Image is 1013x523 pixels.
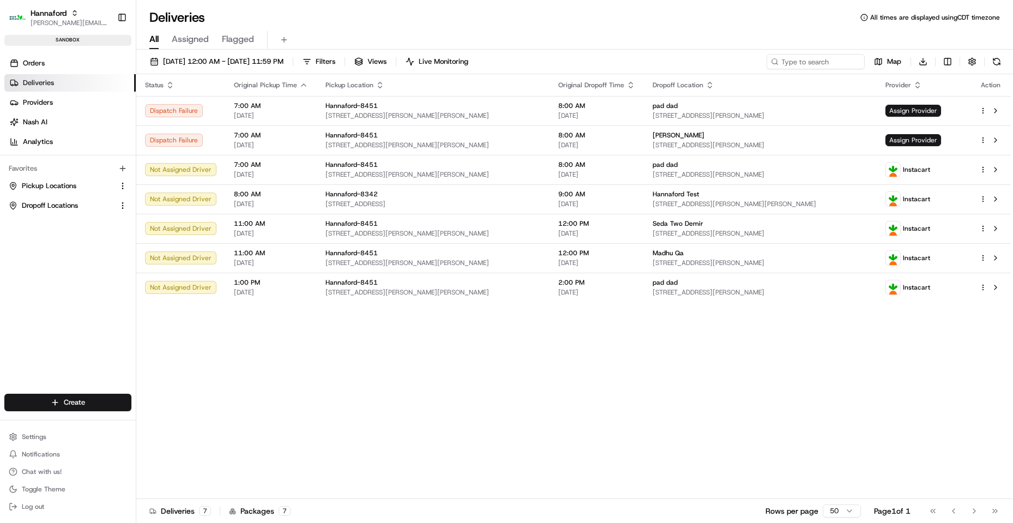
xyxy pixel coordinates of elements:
[903,195,930,203] span: Instacart
[558,160,635,169] span: 8:00 AM
[279,506,291,516] div: 7
[234,81,297,89] span: Original Pickup Time
[22,432,46,441] span: Settings
[4,177,131,195] button: Pickup Locations
[145,81,164,89] span: Status
[325,131,378,140] span: Hannaford-8451
[22,181,76,191] span: Pickup Locations
[234,160,308,169] span: 7:00 AM
[4,35,131,46] div: sandbox
[558,81,624,89] span: Original Dropoff Time
[234,131,308,140] span: 7:00 AM
[558,278,635,287] span: 2:00 PM
[325,249,378,257] span: Hannaford-8451
[23,58,45,68] span: Orders
[874,506,911,516] div: Page 1 of 1
[558,219,635,228] span: 12:00 PM
[325,288,541,297] span: [STREET_ADDRESS][PERSON_NAME][PERSON_NAME]
[653,81,703,89] span: Dropoff Location
[4,55,136,72] a: Orders
[885,81,911,89] span: Provider
[419,57,468,67] span: Live Monitoring
[349,54,391,69] button: Views
[903,165,930,174] span: Instacart
[22,467,62,476] span: Chat with us!
[325,101,378,110] span: Hannaford-8451
[234,288,308,297] span: [DATE]
[367,57,387,67] span: Views
[9,181,114,191] a: Pickup Locations
[145,54,288,69] button: [DATE] 12:00 AM - [DATE] 11:59 PM
[767,54,865,69] input: Type to search
[234,101,308,110] span: 7:00 AM
[4,394,131,411] button: Create
[172,33,209,46] span: Assigned
[401,54,473,69] button: Live Monitoring
[558,249,635,257] span: 12:00 PM
[885,134,941,146] span: Assign Provider
[4,74,136,92] a: Deliveries
[222,33,254,46] span: Flagged
[558,288,635,297] span: [DATE]
[903,283,930,292] span: Instacart
[325,141,541,149] span: [STREET_ADDRESS][PERSON_NAME][PERSON_NAME]
[234,278,308,287] span: 1:00 PM
[4,113,136,131] a: Nash AI
[316,57,335,67] span: Filters
[234,111,308,120] span: [DATE]
[4,133,136,151] a: Analytics
[558,141,635,149] span: [DATE]
[870,13,1000,22] span: All times are displayed using CDT timezone
[887,57,901,67] span: Map
[149,33,159,46] span: All
[558,259,635,267] span: [DATE]
[325,229,541,238] span: [STREET_ADDRESS][PERSON_NAME][PERSON_NAME]
[234,141,308,149] span: [DATE]
[765,506,818,516] p: Rows per page
[9,9,26,26] img: Hannaford
[886,163,900,177] img: instacart_logo.png
[653,101,678,110] span: pad dad
[886,251,900,265] img: instacart_logo.png
[558,131,635,140] span: 8:00 AM
[558,229,635,238] span: [DATE]
[558,101,635,110] span: 8:00 AM
[298,54,340,69] button: Filters
[325,278,378,287] span: Hannaford-8451
[234,170,308,179] span: [DATE]
[558,170,635,179] span: [DATE]
[22,485,65,494] span: Toggle Theme
[869,54,906,69] button: Map
[989,54,1004,69] button: Refresh
[23,78,54,88] span: Deliveries
[903,254,930,262] span: Instacart
[22,502,44,511] span: Log out
[4,499,131,514] button: Log out
[653,249,684,257] span: Madhu Qa
[31,8,67,19] button: Hannaford
[558,111,635,120] span: [DATE]
[653,170,868,179] span: [STREET_ADDRESS][PERSON_NAME]
[229,506,291,516] div: Packages
[199,506,211,516] div: 7
[903,224,930,233] span: Instacart
[64,398,85,407] span: Create
[558,200,635,208] span: [DATE]
[9,201,114,211] a: Dropoff Locations
[325,111,541,120] span: [STREET_ADDRESS][PERSON_NAME][PERSON_NAME]
[653,131,704,140] span: [PERSON_NAME]
[558,190,635,199] span: 9:00 AM
[653,200,868,208] span: [STREET_ADDRESS][PERSON_NAME][PERSON_NAME]
[23,98,53,107] span: Providers
[234,249,308,257] span: 11:00 AM
[234,190,308,199] span: 8:00 AM
[325,170,541,179] span: [STREET_ADDRESS][PERSON_NAME][PERSON_NAME]
[325,259,541,267] span: [STREET_ADDRESS][PERSON_NAME][PERSON_NAME]
[325,219,378,228] span: Hannaford-8451
[886,221,900,236] img: instacart_logo.png
[4,464,131,479] button: Chat with us!
[653,160,678,169] span: pad dad
[4,429,131,444] button: Settings
[23,137,53,147] span: Analytics
[979,81,1002,89] div: Action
